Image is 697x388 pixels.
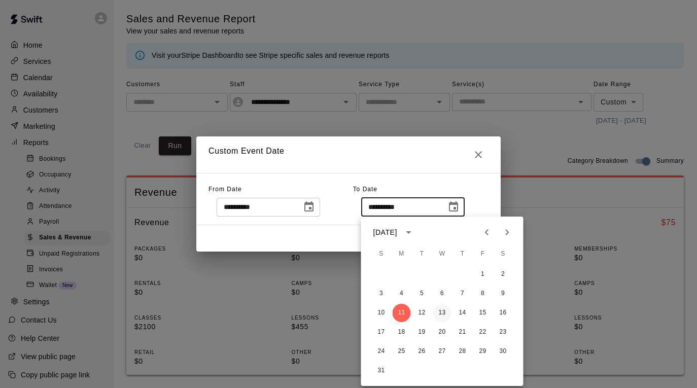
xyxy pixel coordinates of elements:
button: 4 [393,285,411,303]
button: 18 [393,323,411,341]
button: 26 [413,342,431,361]
button: 31 [372,362,391,380]
button: 10 [372,304,391,322]
button: Next month [497,222,517,242]
button: 7 [454,285,472,303]
span: Friday [474,244,492,264]
button: 25 [393,342,411,361]
button: 2 [494,265,512,284]
button: Choose date, selected date is Aug 11, 2025 [443,197,464,217]
button: Close [468,145,489,165]
button: 3 [372,285,391,303]
button: 11 [393,304,411,322]
button: 21 [454,323,472,341]
span: To Date [353,186,377,193]
button: 16 [494,304,512,322]
button: 29 [474,342,492,361]
button: 28 [454,342,472,361]
span: Monday [393,244,411,264]
button: 5 [413,285,431,303]
div: [DATE] [373,227,397,238]
button: 14 [454,304,472,322]
span: Thursday [454,244,472,264]
span: Saturday [494,244,512,264]
button: 12 [413,304,431,322]
button: 8 [474,285,492,303]
span: Sunday [372,244,391,264]
h2: Custom Event Date [196,136,501,173]
button: 22 [474,323,492,341]
button: calendar view is open, switch to year view [400,224,417,241]
button: 23 [494,323,512,341]
button: 6 [433,285,451,303]
button: Previous month [477,222,497,242]
button: 1 [474,265,492,284]
span: Tuesday [413,244,431,264]
button: 30 [494,342,512,361]
button: 20 [433,323,451,341]
span: From Date [208,186,242,193]
button: 9 [494,285,512,303]
button: 15 [474,304,492,322]
button: 19 [413,323,431,341]
button: 17 [372,323,391,341]
button: 13 [433,304,451,322]
button: 24 [372,342,391,361]
button: Choose date, selected date is Mar 1, 2025 [299,197,319,217]
button: 27 [433,342,451,361]
span: Wednesday [433,244,451,264]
